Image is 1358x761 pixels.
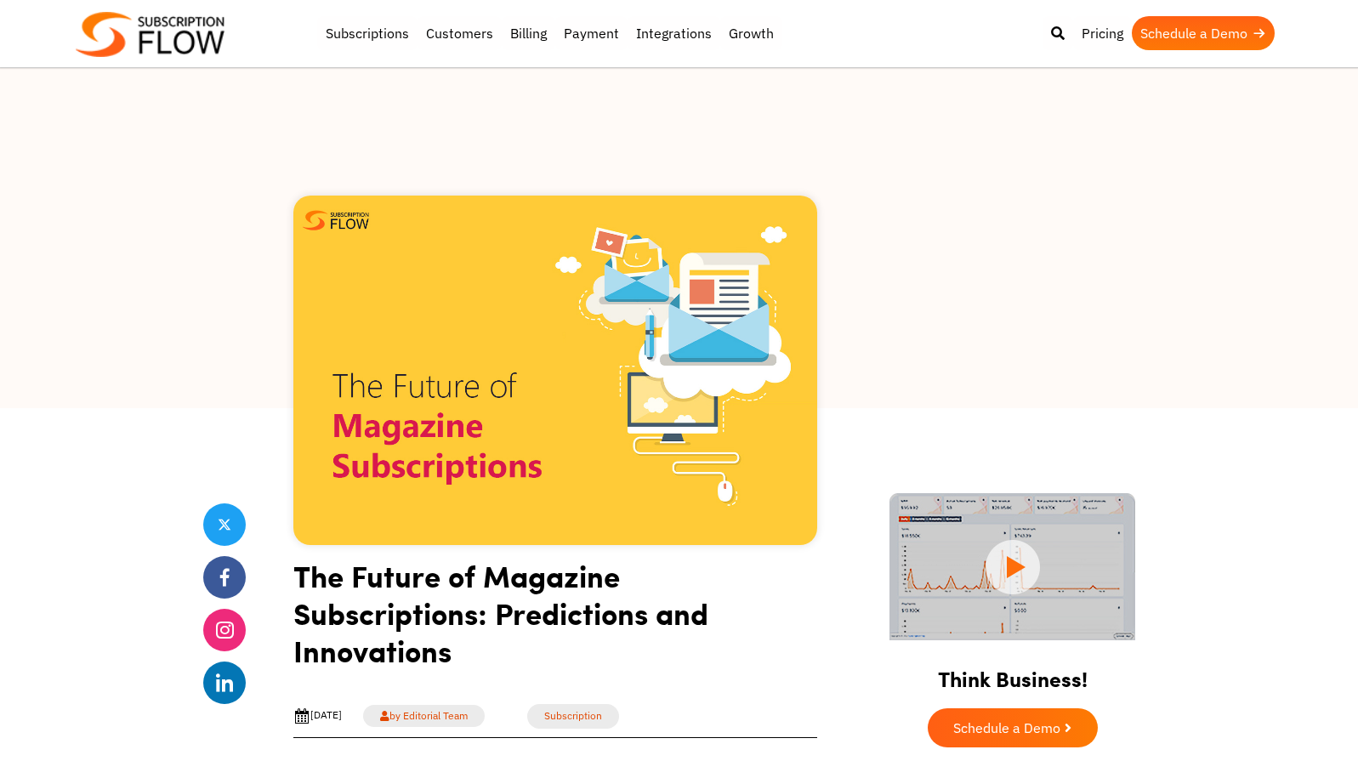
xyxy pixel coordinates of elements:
a: by Editorial Team [363,705,485,727]
a: Billing [502,16,555,50]
a: Schedule a Demo [1132,16,1275,50]
a: Customers [418,16,502,50]
img: intro video [889,493,1135,640]
h1: The Future of Magazine Subscriptions: Predictions and Innovations [293,557,817,682]
a: Pricing [1073,16,1132,50]
a: Payment [555,16,628,50]
a: Subscriptions [317,16,418,50]
img: The Future of Magazine Subscriptions [293,196,817,545]
div: [DATE] [293,707,342,724]
a: Schedule a Demo [928,708,1098,747]
span: Schedule a Demo [953,721,1060,735]
a: Subscription [527,704,619,729]
a: Integrations [628,16,720,50]
h2: Think Business! [870,645,1156,700]
a: Growth [720,16,782,50]
img: Subscriptionflow [76,12,224,57]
